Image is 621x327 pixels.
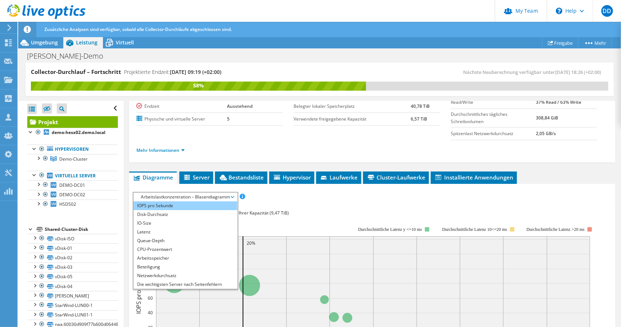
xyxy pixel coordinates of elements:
[367,174,425,181] span: Cluster-Laufwerke
[219,174,264,181] span: Bestandsliste
[27,180,118,190] a: DEMO-DC01
[31,82,366,90] div: 58%
[45,225,118,234] div: Shared-Cluster-Disk
[411,103,430,109] b: 40,78 TiB
[451,130,536,137] label: Spitzenlast Netzwerkdurchsatz
[273,174,311,181] span: Hypervisor
[601,5,613,17] span: DD
[247,240,255,246] text: 20%
[134,201,237,210] li: IOPS pro Sekunde
[27,291,118,300] a: [PERSON_NAME]
[556,8,562,14] svg: \n
[294,115,411,123] label: Verwendete freigegebene Kapazität
[536,115,558,121] b: 308,84 GiB
[134,236,237,245] li: Queue-Depth
[136,115,227,123] label: Physische und virtuelle Server
[451,99,536,106] label: Read/Write
[116,39,134,46] span: Virtuell
[451,111,536,125] label: Durchschnittliches tägliches Schreibvolumen
[358,227,422,232] tspan: Durchschnittliche Latenz y <=10 ms
[59,192,85,198] span: DEMO-DC02
[134,219,237,228] li: IO-Size
[434,174,513,181] span: Installierte Anwendungen
[135,265,143,314] text: IOPS pro Sekunde
[526,227,585,232] text: Durchschnittliche Latenz >20 ms
[536,99,581,105] b: 37% Read / 63% Write
[27,190,118,200] a: DEMO-DC02
[134,271,237,280] li: Netzwerkdurchsatz
[76,39,97,46] span: Leistung
[27,253,118,262] a: vDisk-02
[136,103,227,110] label: Endzeit
[542,37,578,48] a: Freigabe
[31,39,58,46] span: Umgebung
[24,52,115,60] h1: [PERSON_NAME]-Demo
[27,128,118,137] a: demo-hesx02.demo.local
[183,174,210,181] span: Server
[320,174,358,181] span: Laufwerke
[59,156,88,162] span: Demo-Cluster
[27,116,118,128] a: Projekt
[555,69,601,75] span: [DATE] 18:26 (+02:00)
[27,171,118,180] a: Virtuelle Server
[227,103,252,109] b: Ausstehend
[578,37,612,48] a: Mehr
[136,147,185,153] a: Mehr Informationen
[134,245,237,254] li: CPU-Prozentwert
[170,68,221,75] span: [DATE] 09:19 (+02:00)
[134,280,237,289] li: Die wichtigsten Server nach Seitenfehlern
[442,227,507,232] tspan: Durchschnittliche Latenz 10<=20 ms
[463,69,605,75] span: Nächste Neuberechnung verfügbar unter
[27,200,118,209] a: HSDS02
[148,295,153,301] text: 60
[27,263,118,272] a: vDisk-03
[27,310,118,320] a: StarWind-LUN01-1
[134,210,237,219] li: Disk-Durchsatz
[294,103,411,110] label: Belegter lokaler Speicherplatz
[134,254,237,263] li: Arbeitsspeicher
[27,243,118,253] a: vDisk-01
[44,26,232,32] span: Zusätzliche Analysen sind verfügbar, sobald alle Collector-Durchläufe abgeschlossen sind.
[27,145,118,154] a: Hypervisoren
[133,174,173,181] span: Diagramme
[148,310,153,316] text: 40
[27,272,118,281] a: vDisk-05
[27,300,118,310] a: StarWind-LUN00-1
[27,234,118,243] a: vDisk-ISO
[134,228,237,236] li: Latenz
[59,182,85,188] span: DEMO-DC01
[411,116,427,122] b: 6,57 TiB
[124,68,221,76] h4: Projektierte Endzeit:
[52,129,106,135] b: demo-hesx02.demo.local
[27,281,118,291] a: vDisk-04
[134,263,237,271] li: Beteiligung
[227,116,230,122] b: 5
[536,130,556,137] b: 2,05 GB/s
[59,201,76,207] span: HSDS02
[137,193,234,201] span: Arbeitslastkonzentration – Blasendiagramm
[27,154,118,163] a: Demo-Cluster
